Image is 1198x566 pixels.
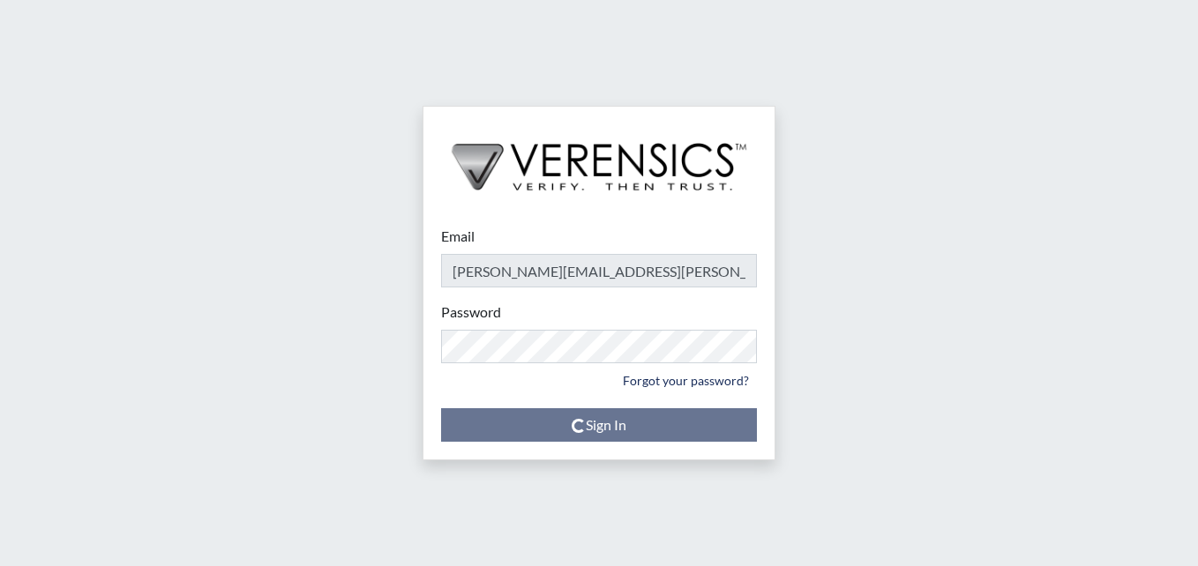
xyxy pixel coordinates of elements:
[441,226,475,247] label: Email
[441,408,757,442] button: Sign In
[441,254,757,287] input: Email
[441,302,501,323] label: Password
[423,107,775,209] img: logo-wide-black.2aad4157.png
[615,367,757,394] a: Forgot your password?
